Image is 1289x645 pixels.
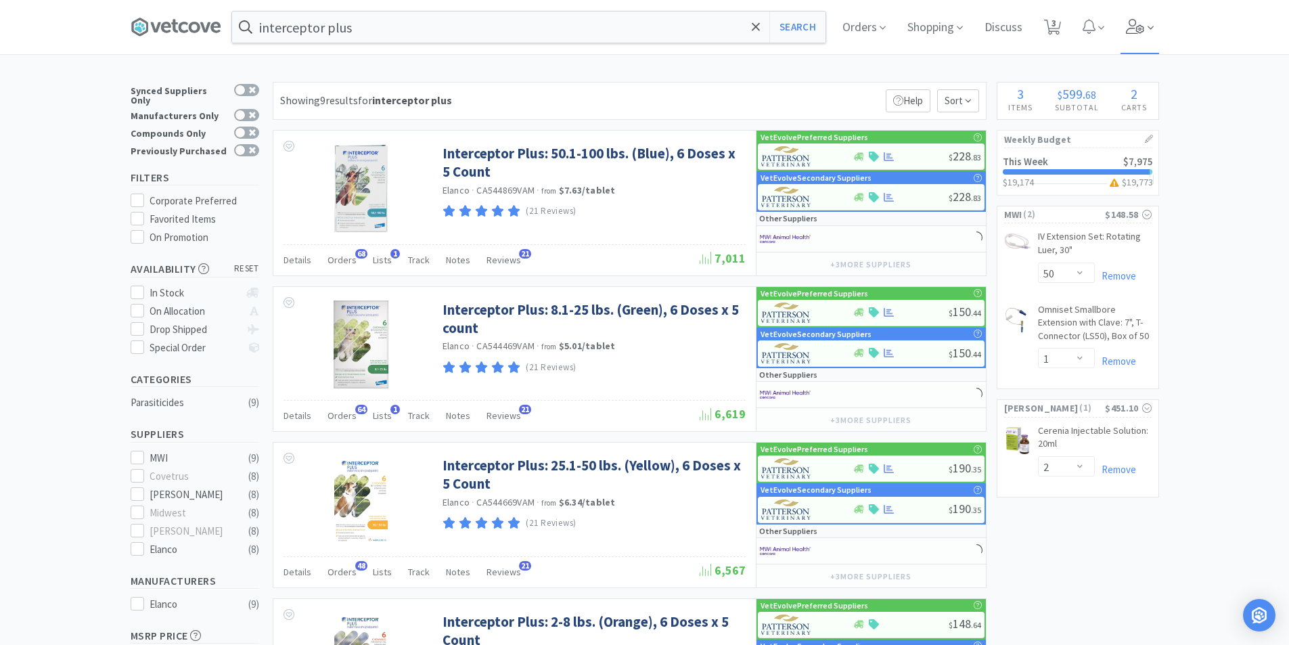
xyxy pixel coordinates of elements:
h4: Items [997,101,1044,114]
p: VetEvolve Preferred Suppliers [761,287,868,300]
h2: This Week [1003,156,1048,166]
div: $451.10 [1105,401,1151,416]
a: Cerenia Injectable Solution: 20ml [1038,424,1152,456]
span: Orders [327,409,357,422]
img: 863f5ea43eb944cfb6d4e2e5e2aab224_502556.jpeg [1004,427,1031,454]
div: Covetrus [150,468,233,485]
span: $ [949,193,953,203]
span: 150 [949,345,981,361]
p: VetEvolve Preferred Suppliers [761,443,868,455]
span: $ [949,505,953,515]
span: from [541,498,556,508]
button: +3more suppliers [823,567,918,586]
div: Favorited Items [150,211,259,227]
span: $ [949,349,953,359]
div: ( 8 ) [248,541,259,558]
a: Remove [1095,463,1136,476]
span: 190 [949,460,981,476]
div: ( 9 ) [248,450,259,466]
span: $7,975 [1123,155,1153,168]
span: Details [284,566,311,578]
img: f5e969b455434c6296c6d81ef179fa71_3.png [761,458,812,479]
div: Manufacturers Only [131,109,227,120]
div: Corporate Preferred [150,193,259,209]
span: 7,011 [700,250,746,266]
span: Details [284,409,311,422]
span: . 64 [971,620,981,630]
span: . 44 [971,308,981,318]
span: · [537,496,539,508]
input: Search by item, sku, manufacturer, ingredient, size... [232,12,826,43]
div: ( 8 ) [248,487,259,503]
div: Midwest [150,505,233,521]
span: 64 [355,405,367,414]
h1: Weekly Budget [1004,131,1152,148]
span: Details [284,254,311,266]
span: [PERSON_NAME] [1004,401,1079,416]
span: · [537,184,539,196]
span: 228 [949,148,981,164]
h5: Suppliers [131,426,259,442]
span: 21 [519,249,531,259]
h4: Subtotal [1044,101,1110,114]
a: Elanco [443,496,470,508]
span: 599 [1062,85,1083,102]
span: 6,567 [700,562,746,578]
a: IV Extension Set: Rotating Luer, 30" [1038,230,1152,262]
a: Remove [1095,269,1136,282]
span: Orders [327,254,357,266]
img: f5e969b455434c6296c6d81ef179fa71_3.png [761,343,812,363]
div: Synced Suppliers Only [131,84,227,105]
span: ( 1 ) [1078,401,1105,415]
a: Elanco [443,340,470,352]
div: . [1044,87,1110,101]
div: Elanco [150,596,233,613]
span: Lists [373,566,392,578]
button: Search [769,12,826,43]
img: f6b2451649754179b5b4e0c70c3f7cb0_2.png [760,541,811,561]
span: Notes [446,254,470,266]
span: Lists [373,254,392,266]
img: f5e969b455434c6296c6d81ef179fa71_3.png [761,146,812,166]
div: Showing 9 results [280,92,452,110]
span: Orders [327,566,357,578]
span: from [541,342,556,351]
p: Other Suppliers [759,368,817,381]
a: Discuss [979,22,1028,34]
span: $ [949,620,953,630]
p: Other Suppliers [759,212,817,225]
span: CA544669VAM [476,496,535,508]
p: VetEvolve Preferred Suppliers [761,599,868,612]
strong: interceptor plus [372,93,452,107]
a: Interceptor Plus: 50.1-100 lbs. (Blue), 6 Doses x 5 Count [443,144,742,181]
p: VetEvolve Secondary Suppliers [761,171,872,184]
span: CA544469VAM [476,340,535,352]
span: 2 [1131,85,1137,102]
span: . 83 [971,193,981,203]
div: ( 8 ) [248,523,259,539]
h5: Manufacturers [131,573,259,589]
h5: Availability [131,261,259,277]
div: Special Order [150,340,240,356]
a: Omniset Smallbore Extension with Clave: 7", T-Connector (LS50), Box of 50 [1038,303,1152,349]
div: Drop Shipped [150,321,240,338]
span: for [358,93,452,107]
p: VetEvolve Secondary Suppliers [761,483,872,496]
span: Lists [373,409,392,422]
a: 3 [1039,23,1066,35]
div: [PERSON_NAME] [150,487,233,503]
div: On Allocation [150,303,240,319]
span: 48 [355,561,367,571]
span: 21 [519,405,531,414]
img: f5e969b455434c6296c6d81ef179fa71_3.png [761,303,812,323]
a: Elanco [443,184,470,196]
span: Reviews [487,409,521,422]
span: 21 [519,561,531,571]
img: f6b2451649754179b5b4e0c70c3f7cb0_2.png [760,229,811,249]
span: reset [234,262,259,276]
img: 0868fd9aad2b41428258f24c697c332e_473744.png [1004,306,1028,333]
p: Other Suppliers [759,525,817,537]
span: 68 [1085,88,1096,102]
img: c328b43ecd4d49549ad805f44acd6d73_243947.jpeg [334,144,388,232]
h3: $ [1107,177,1153,187]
